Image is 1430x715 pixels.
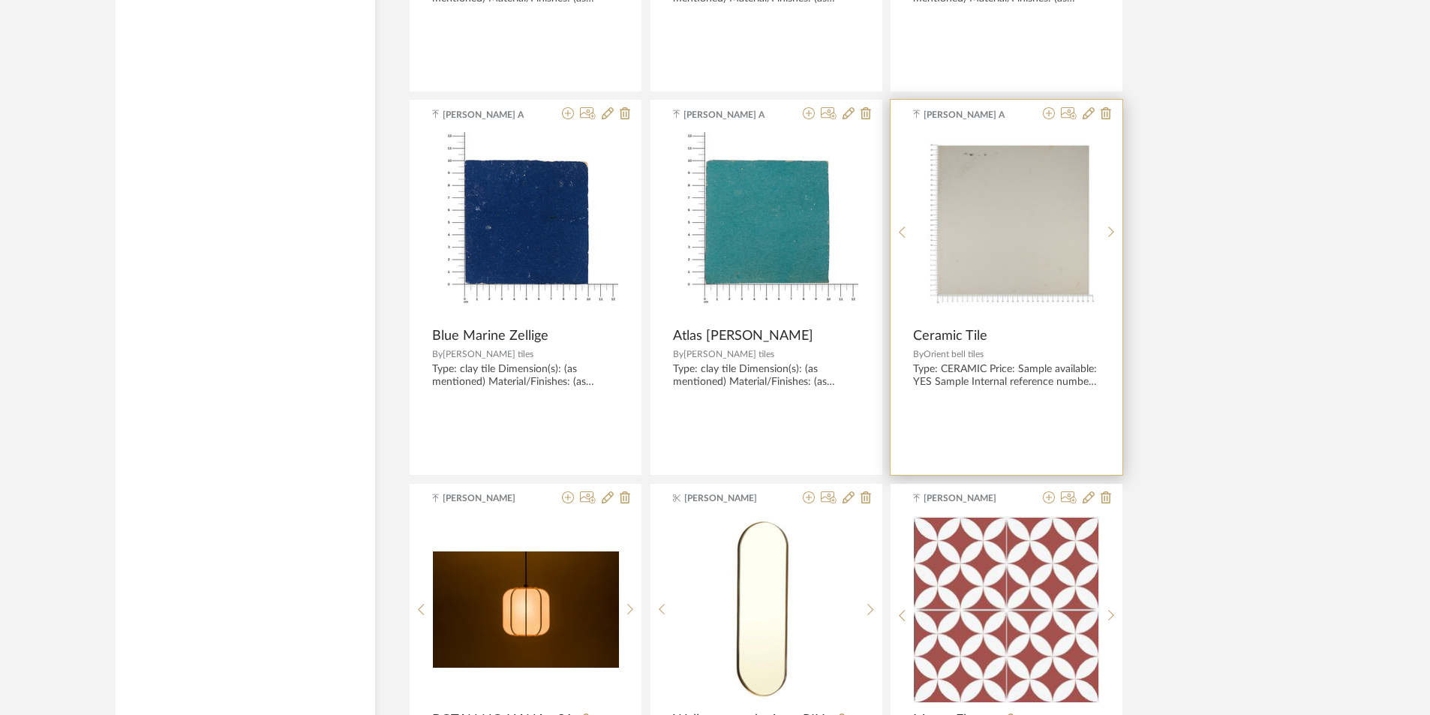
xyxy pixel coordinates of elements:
[683,350,774,359] span: [PERSON_NAME] tiles
[673,363,860,389] div: Type: clay tile Dimension(s): (as mentioned) Material/Finishes: (as mentioned) Installation requi...
[673,328,813,344] span: Atlas [PERSON_NAME]
[673,517,859,703] img: Wall-mounted mirror PILL
[924,108,1018,122] span: [PERSON_NAME] A
[673,132,860,320] div: 0
[673,350,683,359] span: By
[443,108,537,122] span: [PERSON_NAME] A
[433,551,619,668] img: BOTAN NO HANA - 01
[913,328,987,344] span: Ceramic Tile
[432,328,548,344] span: Blue Marine Zellige
[913,363,1100,389] div: Type: CERAMIC Price: Sample available: YES Sample Internal reference number: TS-CM-12 Stock avail...
[432,363,619,389] div: Type: clay tile Dimension(s): (as mentioned) Material/Finishes: (as mentioned) Installation requi...
[924,491,1018,505] span: [PERSON_NAME]
[914,133,1100,319] img: Ceramic Tile
[914,516,1100,703] img: Momo Flower
[914,132,1100,320] div: 0
[914,516,1100,704] div: 0
[443,491,537,505] span: [PERSON_NAME]
[684,491,779,505] span: [PERSON_NAME]
[913,350,924,359] span: By
[683,108,778,122] span: [PERSON_NAME] A
[432,350,443,359] span: By
[443,350,533,359] span: [PERSON_NAME] tiles
[674,132,858,320] img: Atlas Petrole Zellige
[924,350,984,359] span: Orient bell tiles
[434,132,618,320] img: Blue Marine Zellige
